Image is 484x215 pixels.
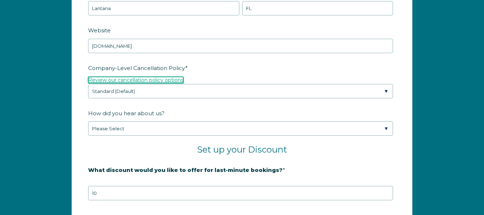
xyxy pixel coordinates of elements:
strong: 20% is recommended, minimum of 10% [88,179,200,185]
span: Set up your Discount [197,144,287,155]
span: Company-Level Cancellation Policy [88,62,185,74]
strong: What discount would you like to offer for last-minute bookings? [88,167,283,173]
span: How did you hear about us? [88,108,164,119]
span: Website [88,25,111,36]
a: Review our cancellation policy options [88,77,183,83]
